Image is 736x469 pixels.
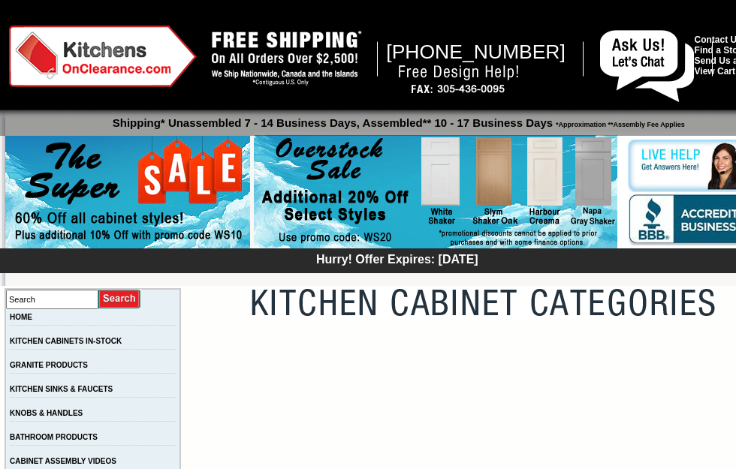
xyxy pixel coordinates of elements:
[98,289,141,309] input: Submit
[10,457,116,465] a: CABINET ASSEMBLY VIDEOS
[10,409,83,417] a: KNOBS & HANDLES
[10,361,88,369] a: GRANITE PRODUCTS
[10,337,122,345] a: KITCHEN CABINETS IN-STOCK
[553,117,685,128] span: *Approximation **Assembly Fee Applies
[10,385,113,393] a: KITCHEN SINKS & FAUCETS
[386,41,566,63] span: [PHONE_NUMBER]
[695,66,735,77] a: View Cart
[9,26,197,87] img: Kitchens on Clearance Logo
[10,313,32,321] a: HOME
[10,433,98,441] a: BATHROOM PRODUCTS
